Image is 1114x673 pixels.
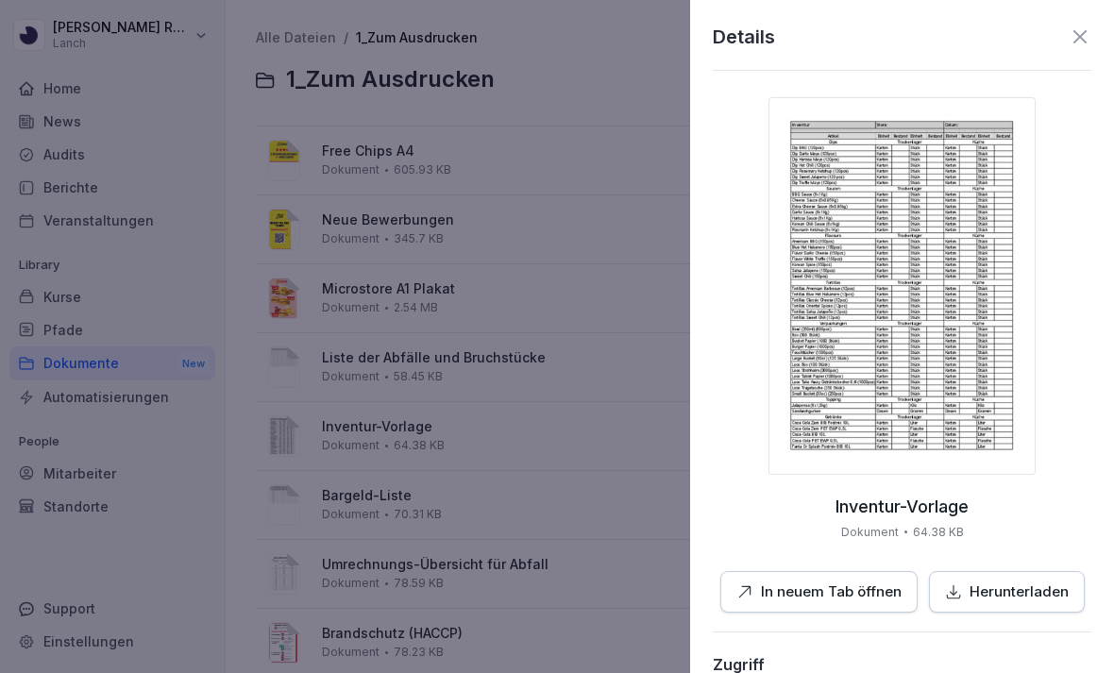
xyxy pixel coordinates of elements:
p: Herunterladen [970,581,1069,603]
p: 64.38 KB [913,524,964,541]
img: thumbnail [768,97,1036,475]
p: Dokument [841,524,899,541]
button: In neuem Tab öffnen [720,571,918,614]
p: Details [713,23,775,51]
p: In neuem Tab öffnen [761,581,902,603]
button: Herunterladen [929,571,1085,614]
p: Inventur-Vorlage [835,497,969,516]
